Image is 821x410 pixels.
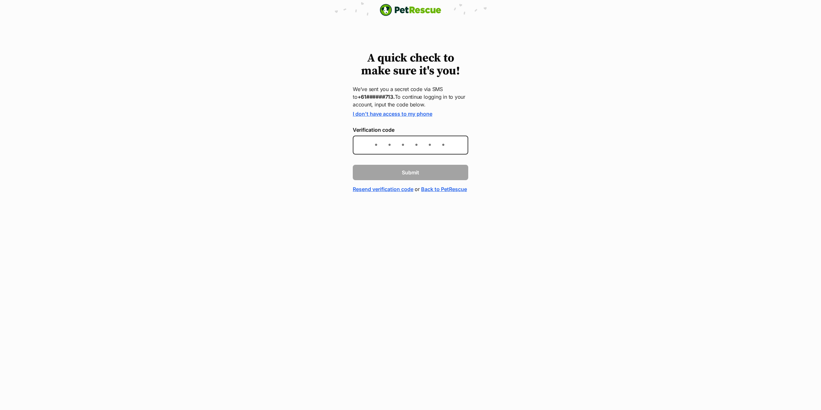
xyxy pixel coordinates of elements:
h1: A quick check to make sure it's you! [353,52,468,78]
a: I don't have access to my phone [353,111,432,117]
a: Resend verification code [353,185,413,193]
p: We’ve sent you a secret code via SMS to To continue logging in to your account, input the code be... [353,85,468,108]
span: or [415,185,420,193]
label: Verification code [353,127,468,133]
a: PetRescue [380,4,441,16]
input: Enter the 6-digit verification code sent to your device [353,136,468,155]
a: Back to PetRescue [421,185,467,193]
button: Submit [353,165,468,180]
strong: +61######713. [358,94,395,100]
span: Submit [402,169,419,176]
img: logo-e224e6f780fb5917bec1dbf3a21bbac754714ae5b6737aabdf751b685950b380.svg [380,4,441,16]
